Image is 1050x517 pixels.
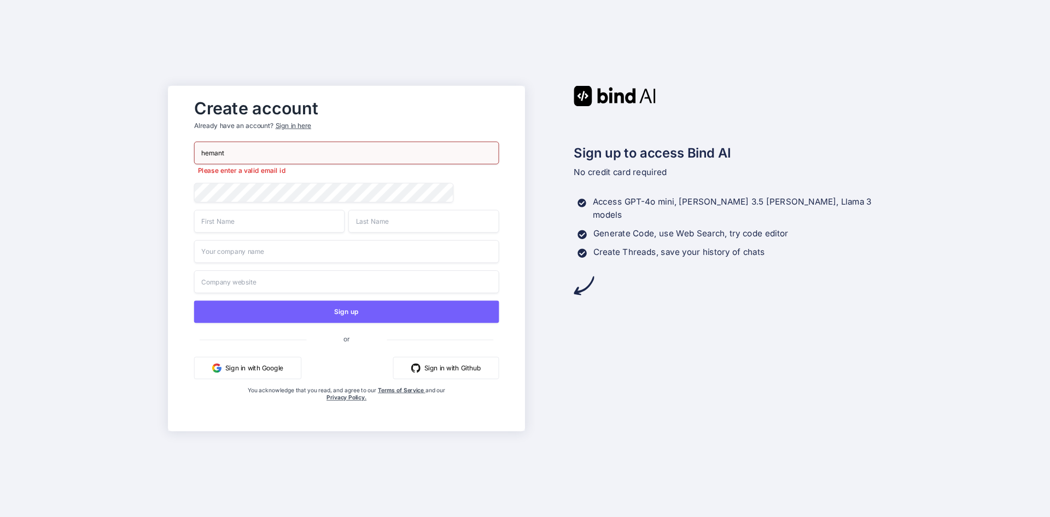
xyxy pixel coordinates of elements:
[593,246,765,259] p: Create Threads, save your history of chats
[194,142,499,165] input: Email
[574,276,594,296] img: arrow
[574,166,882,179] p: No credit card required
[348,210,499,233] input: Last Name
[194,166,499,176] p: Please enter a valid email id
[212,363,221,373] img: google
[574,143,882,163] h2: Sign up to access Bind AI
[378,387,425,394] a: Terms of Service
[411,363,421,373] img: github
[194,101,499,115] h2: Create account
[276,121,311,130] div: Sign in here
[326,394,366,401] a: Privacy Policy.
[593,227,788,240] p: Generate Code, use Web Search, try code editor
[194,270,499,293] input: Company website
[306,328,387,351] span: or
[593,195,882,222] p: Access GPT-4o mini, [PERSON_NAME] 3.5 [PERSON_NAME], Llama 3 models
[194,357,301,379] button: Sign in with Google
[194,240,499,263] input: Your company name
[194,210,345,233] input: First Name
[194,300,499,323] button: Sign up
[574,86,656,106] img: Bind AI logo
[245,387,448,424] div: You acknowledge that you read, and agree to our and our
[194,121,499,130] p: Already have an account?
[393,357,499,379] button: Sign in with Github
